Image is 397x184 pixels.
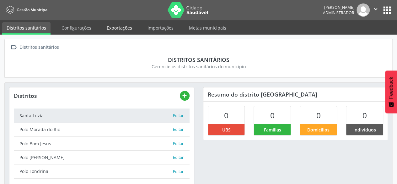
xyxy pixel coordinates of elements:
a: Distritos sanitários [2,22,51,35]
div: [PERSON_NAME] [323,5,354,10]
div: Polo Bom Jesus [19,140,173,147]
a:  Distritos sanitários [9,43,60,52]
button: Editar [173,154,184,161]
span: 0 [316,110,321,120]
span: 0 [362,110,367,120]
button: apps [382,5,393,16]
div: Polo [PERSON_NAME] [19,154,173,161]
button:  [370,3,382,17]
a: Santa Luzia Editar [14,109,190,122]
a: Polo Bom Jesus Editar [14,137,190,150]
span: Domicílios [307,126,330,133]
span: Famílias [264,126,281,133]
a: Exportações [102,22,137,33]
span: 0 [270,110,275,120]
a: Polo Londrina Editar [14,164,190,178]
span: Feedback [388,77,394,99]
button: add [180,91,190,101]
button: Editar [173,126,184,133]
i: add [181,92,188,99]
div: Resumo do distrito [GEOGRAPHIC_DATA] [203,87,388,101]
a: Polo [PERSON_NAME] Editar [14,151,190,164]
div: Distritos sanitários [18,43,60,52]
span: Indivíduos [353,126,376,133]
span: UBS [222,126,230,133]
div: Distritos sanitários [13,56,384,63]
button: Editar [173,141,184,147]
div: Polo Londrina [19,168,173,175]
a: Configurações [57,22,96,33]
div: Polo Morada do Rio [19,126,173,133]
a: Metas municipais [185,22,231,33]
i:  [372,6,379,13]
span: 0 [224,110,228,120]
div: Distritos [14,92,180,99]
button: Editar [173,169,184,175]
img: img [357,3,370,17]
span: Administrador [323,10,354,15]
a: Gestão Municipal [4,5,48,15]
i:  [9,43,18,52]
button: Editar [173,113,184,119]
button: Feedback - Mostrar pesquisa [385,70,397,113]
div: Gerencie os distritos sanitários do município [13,63,384,70]
div: Santa Luzia [19,112,173,119]
a: Importações [143,22,178,33]
span: Gestão Municipal [17,7,48,13]
a: Polo Morada do Rio Editar [14,123,190,137]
